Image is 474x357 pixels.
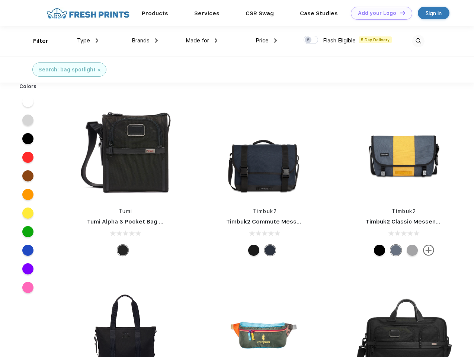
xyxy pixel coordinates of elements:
a: Timbuk2 [392,208,416,214]
div: Eco Nautical [265,245,276,256]
img: fo%20logo%202.webp [44,7,132,20]
img: DT [400,11,405,15]
img: dropdown.png [96,38,98,43]
a: Timbuk2 Commute Messenger Bag [226,218,326,225]
div: Eco Black [248,245,259,256]
img: dropdown.png [274,38,277,43]
span: Price [256,37,269,44]
a: Tumi [119,208,132,214]
span: Made for [186,37,209,44]
span: Flash Eligible [323,37,356,44]
div: Add your Logo [358,10,396,16]
a: Sign in [418,7,449,19]
img: dropdown.png [215,38,217,43]
div: Eco Black [374,245,385,256]
span: 5 Day Delivery [359,36,392,43]
div: Colors [14,83,42,90]
div: Eco Rind Pop [407,245,418,256]
a: Products [142,10,168,17]
span: Brands [132,37,150,44]
img: func=resize&h=266 [355,101,454,200]
div: Search: bag spotlight [38,66,96,74]
a: Tumi Alpha 3 Pocket Bag Small [87,218,174,225]
img: filter_cancel.svg [98,69,100,71]
img: dropdown.png [155,38,158,43]
img: func=resize&h=266 [76,101,175,200]
div: Sign in [426,9,442,17]
img: desktop_search.svg [412,35,425,47]
div: Eco Lightbeam [390,245,401,256]
div: Filter [33,37,48,45]
a: Timbuk2 Classic Messenger Bag [366,218,458,225]
span: Type [77,37,90,44]
img: func=resize&h=266 [215,101,314,200]
a: Timbuk2 [253,208,277,214]
img: more.svg [423,245,434,256]
div: Black [117,245,128,256]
